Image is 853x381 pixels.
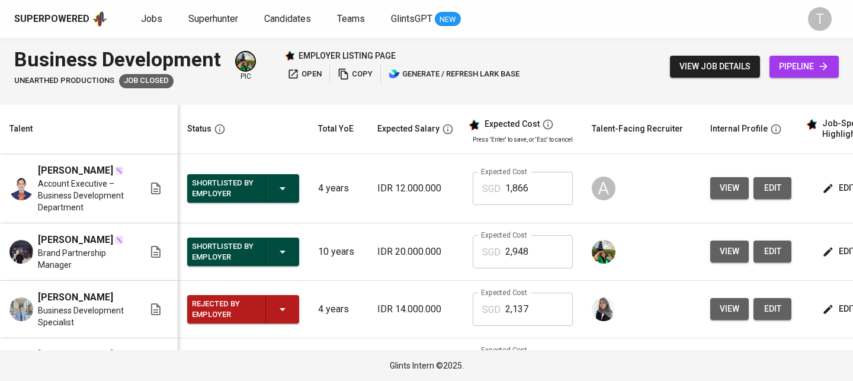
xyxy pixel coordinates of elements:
[670,56,760,78] button: view job details
[141,12,165,27] a: Jobs
[337,12,367,27] a: Teams
[9,177,33,200] img: Brenda Charlottha
[335,65,376,84] button: copy
[763,302,782,316] span: edit
[38,247,130,271] span: Brand Partnership Manager
[808,7,832,31] div: T
[482,303,501,317] p: SGD
[318,121,354,136] div: Total YoE
[236,52,255,71] img: eva@glints.com
[38,233,113,247] span: [PERSON_NAME]
[485,119,540,130] div: Expected Cost
[592,297,615,321] img: sinta.windasari@glints.com
[114,235,124,245] img: magic_wand.svg
[753,298,791,320] button: edit
[337,13,365,24] span: Teams
[720,244,739,259] span: view
[264,12,313,27] a: Candidates
[482,245,501,260] p: SGD
[763,244,782,259] span: edit
[9,240,33,264] img: Ade Gusman
[38,178,130,213] span: Account Executive – Business Development Department
[391,13,432,24] span: GlintsGPT
[592,177,615,200] div: A
[679,59,751,74] span: view job details
[119,75,174,87] span: Job Closed
[753,241,791,262] button: edit
[710,241,749,262] button: view
[720,181,739,196] span: view
[192,239,256,265] div: Shortlisted by Employer
[753,177,791,199] button: edit
[192,175,256,201] div: Shortlisted by Employer
[592,240,615,264] img: eva@glints.com
[806,119,817,130] img: glints_star.svg
[14,75,114,87] span: Unearthed Productions
[284,50,295,61] img: Glints Star
[14,12,89,26] div: Superpowered
[187,295,299,324] button: Rejected by Employer
[389,68,520,81] span: generate / refresh lark base
[299,50,396,62] p: employer listing page
[710,121,768,136] div: Internal Profile
[192,296,256,322] div: Rejected by Employer
[14,45,221,74] div: Business Development
[473,135,573,144] p: Press 'Enter' to save, or 'Esc' to cancel
[391,12,461,27] a: GlintsGPT NEW
[318,245,358,259] p: 10 years
[38,290,113,305] span: [PERSON_NAME]
[187,121,211,136] div: Status
[38,348,113,362] span: [PERSON_NAME]
[720,302,739,316] span: view
[14,10,108,28] a: Superpoweredapp logo
[592,121,683,136] div: Talent-Facing Recruiter
[287,68,322,81] span: open
[264,13,311,24] span: Candidates
[92,10,108,28] img: app logo
[38,164,113,178] span: [PERSON_NAME]
[710,177,749,199] button: view
[141,13,162,24] span: Jobs
[187,174,299,203] button: Shortlisted by Employer
[188,12,240,27] a: Superhunter
[318,302,358,316] p: 4 years
[114,166,124,175] img: magic_wand.svg
[9,121,33,136] div: Talent
[389,68,400,80] img: lark
[119,74,174,88] div: Job closure caused by changes in client hiring plans, The client will be conducting face-to-face ...
[338,68,373,81] span: copy
[9,297,33,321] img: Mohamad Alif Alfian
[235,51,256,82] div: pic
[769,56,839,78] a: pipeline
[779,59,829,74] span: pipeline
[188,13,238,24] span: Superhunter
[38,305,130,328] span: Business Development Specialist
[377,302,454,316] p: IDR 14.000.000
[377,181,454,196] p: IDR 12.000.000
[386,65,522,84] button: lark generate / refresh lark base
[318,181,358,196] p: 4 years
[468,119,480,131] img: glints_star.svg
[763,181,782,196] span: edit
[284,65,325,84] button: open
[710,298,749,320] button: view
[377,121,440,136] div: Expected Salary
[187,238,299,266] button: Shortlisted by Employer
[377,245,454,259] p: IDR 20.000.000
[435,14,461,25] span: NEW
[482,182,501,196] p: SGD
